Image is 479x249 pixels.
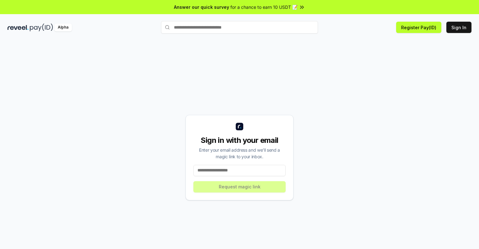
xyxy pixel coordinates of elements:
div: Enter your email address and we’ll send a magic link to your inbox. [193,147,286,160]
img: pay_id [30,24,53,31]
img: logo_small [236,123,243,130]
div: Alpha [54,24,72,31]
span: for a chance to earn 10 USDT 📝 [230,4,298,10]
img: reveel_dark [8,24,29,31]
button: Sign In [446,22,471,33]
div: Sign in with your email [193,135,286,145]
span: Answer our quick survey [174,4,229,10]
button: Register Pay(ID) [396,22,441,33]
